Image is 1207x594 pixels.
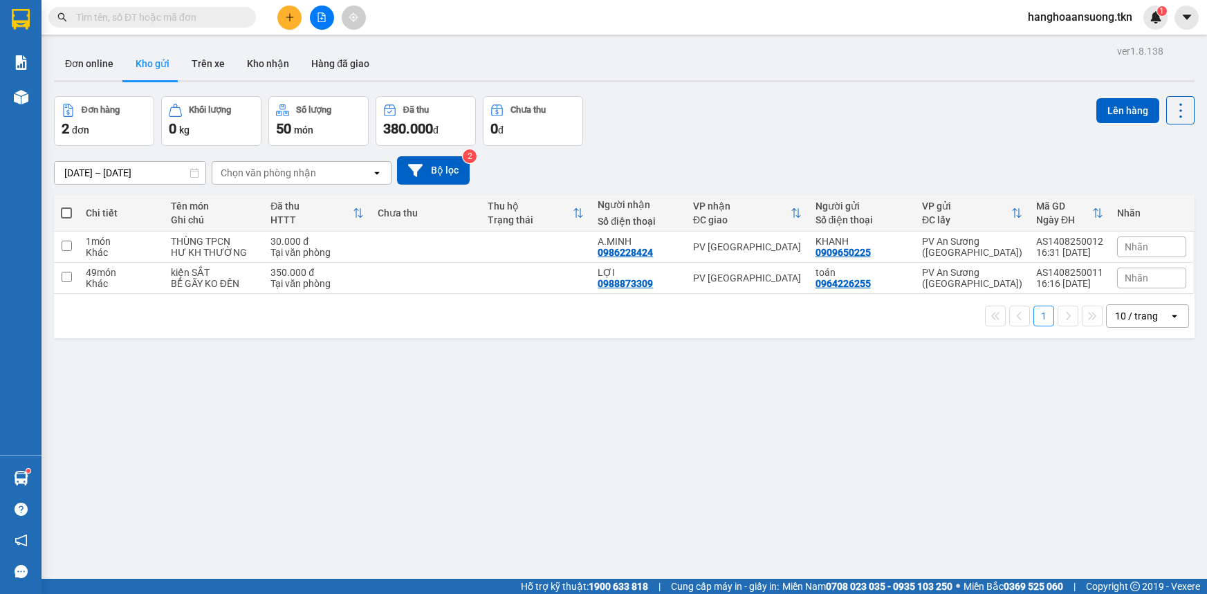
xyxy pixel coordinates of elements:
[171,278,257,289] div: BỂ GÃY KO ĐỀN
[383,120,433,137] span: 380.000
[300,47,380,80] button: Hàng đã giao
[169,120,176,137] span: 0
[264,195,370,232] th: Toggle SortBy
[481,195,591,232] th: Toggle SortBy
[671,579,779,594] span: Cung cấp máy in - giấy in:
[956,584,960,589] span: ⚪️
[1004,581,1063,592] strong: 0369 525 060
[598,236,679,247] div: A.MINH
[14,55,28,70] img: solution-icon
[189,105,231,115] div: Khối lượng
[54,96,154,146] button: Đơn hàng2đơn
[1181,11,1193,24] span: caret-down
[1169,310,1180,322] svg: open
[1036,247,1103,258] div: 16:31 [DATE]
[498,124,504,136] span: đ
[397,156,470,185] button: Bộ lọc
[270,247,363,258] div: Tại văn phòng
[1036,278,1103,289] div: 16:16 [DATE]
[521,579,648,594] span: Hỗ trợ kỹ thuật:
[317,12,326,22] span: file-add
[15,565,28,578] span: message
[171,247,257,258] div: HƯ KH THƯỜNG
[598,278,653,289] div: 0988873309
[1130,582,1140,591] span: copyright
[1157,6,1167,16] sup: 1
[488,214,573,225] div: Trạng thái
[171,201,257,212] div: Tên món
[270,267,363,278] div: 350.000 đ
[82,105,120,115] div: Đơn hàng
[86,236,157,247] div: 1 món
[483,96,583,146] button: Chưa thu0đ
[270,214,352,225] div: HTTT
[922,214,1011,225] div: ĐC lấy
[270,278,363,289] div: Tại văn phòng
[14,90,28,104] img: warehouse-icon
[171,214,257,225] div: Ghi chú
[72,124,89,136] span: đơn
[816,247,871,258] div: 0909650225
[782,579,952,594] span: Miền Nam
[598,216,679,227] div: Số điện thoại
[349,12,358,22] span: aim
[816,214,908,225] div: Số điện thoại
[693,272,802,284] div: PV [GEOGRAPHIC_DATA]
[816,267,908,278] div: toán
[86,278,157,289] div: Khác
[1074,579,1076,594] span: |
[277,6,302,30] button: plus
[1125,272,1148,284] span: Nhãn
[816,201,908,212] div: Người gửi
[1096,98,1159,123] button: Lên hàng
[1117,207,1186,219] div: Nhãn
[1029,195,1110,232] th: Toggle SortBy
[86,247,157,258] div: Khác
[296,105,331,115] div: Số lượng
[1017,8,1143,26] span: hanghoaansuong.tkn
[693,214,791,225] div: ĐC giao
[268,96,369,146] button: Số lượng50món
[693,201,791,212] div: VP nhận
[54,47,125,80] button: Đơn online
[1150,11,1162,24] img: icon-new-feature
[488,201,573,212] div: Thu hộ
[922,236,1022,258] div: PV An Sương ([GEOGRAPHIC_DATA])
[1117,44,1163,59] div: ver 1.8.138
[15,534,28,547] span: notification
[922,267,1022,289] div: PV An Sương ([GEOGRAPHIC_DATA])
[816,278,871,289] div: 0964226255
[433,124,439,136] span: đ
[598,199,679,210] div: Người nhận
[403,105,429,115] div: Đã thu
[915,195,1029,232] th: Toggle SortBy
[1125,241,1148,252] span: Nhãn
[181,47,236,80] button: Trên xe
[1159,6,1164,16] span: 1
[76,10,239,25] input: Tìm tên, số ĐT hoặc mã đơn
[12,9,30,30] img: logo-vxr
[342,6,366,30] button: aim
[589,581,648,592] strong: 1900 633 818
[693,241,802,252] div: PV [GEOGRAPHIC_DATA]
[686,195,809,232] th: Toggle SortBy
[1036,214,1092,225] div: Ngày ĐH
[816,236,908,247] div: KHANH
[171,267,257,278] div: kiện SẮT
[62,120,69,137] span: 2
[15,503,28,516] span: question-circle
[1174,6,1199,30] button: caret-down
[826,581,952,592] strong: 0708 023 035 - 0935 103 250
[179,124,190,136] span: kg
[86,267,157,278] div: 49 món
[270,201,352,212] div: Đã thu
[26,469,30,473] sup: 1
[510,105,546,115] div: Chưa thu
[490,120,498,137] span: 0
[1115,309,1158,323] div: 10 / trang
[221,166,316,180] div: Chọn văn phòng nhận
[276,120,291,137] span: 50
[922,201,1011,212] div: VP gửi
[598,247,653,258] div: 0986228424
[376,96,476,146] button: Đã thu380.000đ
